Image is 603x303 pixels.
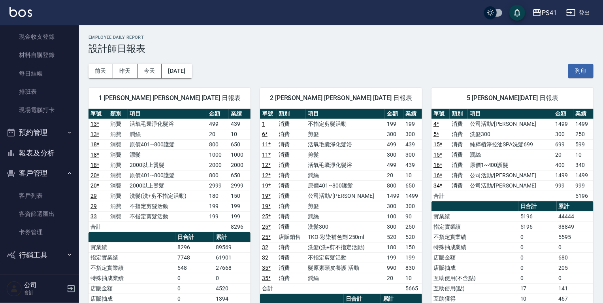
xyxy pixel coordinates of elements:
td: 0 [518,242,557,252]
td: 199 [229,201,251,211]
td: 店販金額 [432,252,518,263]
td: 699 [553,139,573,150]
td: 消費 [450,150,468,160]
td: 活氧毛囊淨化髮浴 [306,139,385,150]
td: 8296 [175,242,214,252]
table: a dense table [260,109,422,294]
td: 消費 [277,129,306,139]
td: 2000以上燙髮 [128,160,207,170]
button: 報表及分析 [3,143,76,163]
th: 類別 [277,109,306,119]
td: 不指定實業績 [89,263,175,273]
td: 洗髮300 [468,129,553,139]
td: 消費 [277,139,306,150]
td: 原價401~800護髮 [128,170,207,180]
td: 5665 [403,283,422,294]
th: 累計 [214,232,251,242]
td: 不指定剪髮活動 [306,252,385,263]
td: 0 [175,273,214,283]
td: 830 [403,263,422,273]
td: 999 [573,180,594,191]
td: 消費 [108,129,128,139]
td: 180 [385,242,403,252]
td: 原價1~400護髮 [468,160,553,170]
td: 650 [403,180,422,191]
th: 項目 [468,109,553,119]
td: 不指定剪髮活動 [306,119,385,129]
td: 公司活動/[PERSON_NAME] [468,119,553,129]
button: 今天 [138,64,162,78]
td: 消費 [277,191,306,201]
button: 列印 [568,64,594,78]
th: 金額 [207,109,229,119]
td: 店販銷售 [277,232,306,242]
td: 消費 [108,191,128,201]
td: TKO-彩染補色劑 250ml [306,232,385,242]
th: 業績 [403,109,422,119]
td: 1499 [573,119,594,129]
td: 0 [557,242,594,252]
td: 消費 [277,119,306,129]
td: 199 [403,252,422,263]
span: 1 [PERSON_NAME] [PERSON_NAME] [DATE] 日報表 [98,94,241,102]
td: 300 [385,129,403,139]
td: 5595 [557,232,594,242]
td: 10 [403,273,422,283]
td: 0 [518,273,557,283]
th: 單號 [89,109,108,119]
th: 日合計 [518,201,557,212]
td: 消費 [277,201,306,211]
td: 599 [573,139,594,150]
td: 300 [385,222,403,232]
a: 1 [262,121,265,127]
td: 合計 [89,222,108,232]
th: 單號 [260,109,277,119]
td: 純粹植淨控油SPA洗髮699 [468,139,553,150]
td: 27668 [214,263,251,273]
td: 89569 [214,242,251,252]
td: 199 [403,119,422,129]
th: 金額 [385,109,403,119]
td: 0 [214,273,251,283]
td: 消費 [450,139,468,150]
td: 2999 [207,180,229,191]
td: 520 [403,232,422,242]
button: 行銷工具 [3,245,76,265]
a: 現場電腦打卡 [3,101,76,119]
a: 32 [262,244,268,250]
td: 20 [207,129,229,139]
td: 互助使用(點) [432,283,518,294]
td: 1499 [573,170,594,180]
td: 洗髮(洗+剪不指定活動) [128,191,207,201]
td: 消費 [277,180,306,191]
td: 剪髮 [306,150,385,160]
td: 髮原素頭皮養護-活動 [306,263,385,273]
th: 業績 [573,109,594,119]
td: 2000 [229,160,251,170]
th: 日合計 [175,232,214,242]
button: save [509,5,525,21]
td: 300 [403,150,422,160]
a: 排班表 [3,83,76,101]
td: 消費 [108,201,128,211]
td: 消費 [108,150,128,160]
td: 特殊抽成業績 [432,242,518,252]
td: 互助使用(不含點) [432,273,518,283]
td: 300 [385,150,403,160]
td: 消費 [108,180,128,191]
td: 548 [175,263,214,273]
td: 90 [403,211,422,222]
td: 消費 [277,252,306,263]
td: 合計 [432,191,450,201]
td: 17 [518,283,557,294]
td: 10 [573,150,594,160]
td: 消費 [277,263,306,273]
td: 消費 [277,211,306,222]
td: 洗髮(洗+剪不指定活動) [306,242,385,252]
a: 29 [90,193,97,199]
th: 類別 [108,109,128,119]
td: 指定實業績 [432,222,518,232]
td: 店販金額 [89,283,175,294]
th: 業績 [229,109,251,119]
td: 消費 [108,160,128,170]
